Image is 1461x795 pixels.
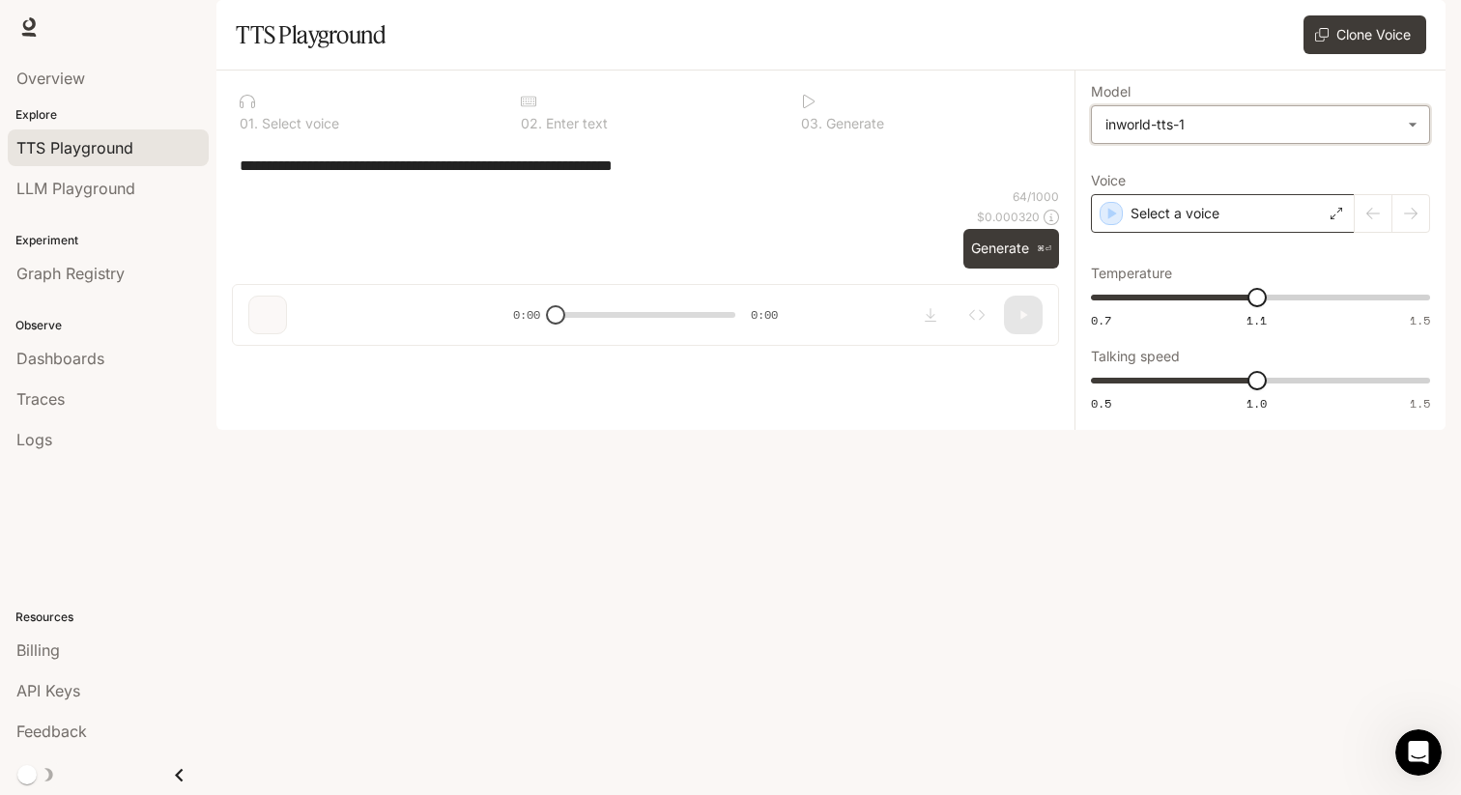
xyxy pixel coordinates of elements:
p: 0 2 . [521,117,542,130]
span: 1.5 [1410,312,1430,328]
p: 0 1 . [240,117,258,130]
p: $ 0.000320 [977,209,1040,225]
p: Generate [822,117,884,130]
p: Select a voice [1131,204,1219,223]
iframe: Intercom live chat [1395,729,1442,776]
p: 64 / 1000 [1013,188,1059,205]
button: Generate⌘⏎ [963,229,1059,269]
button: Clone Voice [1303,15,1426,54]
p: Model [1091,85,1131,99]
p: Talking speed [1091,350,1180,363]
div: inworld-tts-1 [1105,115,1398,134]
p: Temperature [1091,267,1172,280]
p: Enter text [542,117,608,130]
span: 1.5 [1410,395,1430,412]
span: 0.5 [1091,395,1111,412]
span: 0.7 [1091,312,1111,328]
p: 0 3 . [801,117,822,130]
span: 1.0 [1246,395,1267,412]
p: Voice [1091,174,1126,187]
h1: TTS Playground [236,15,386,54]
div: inworld-tts-1 [1092,106,1429,143]
span: 1.1 [1246,312,1267,328]
p: ⌘⏎ [1037,243,1051,255]
p: Select voice [258,117,339,130]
